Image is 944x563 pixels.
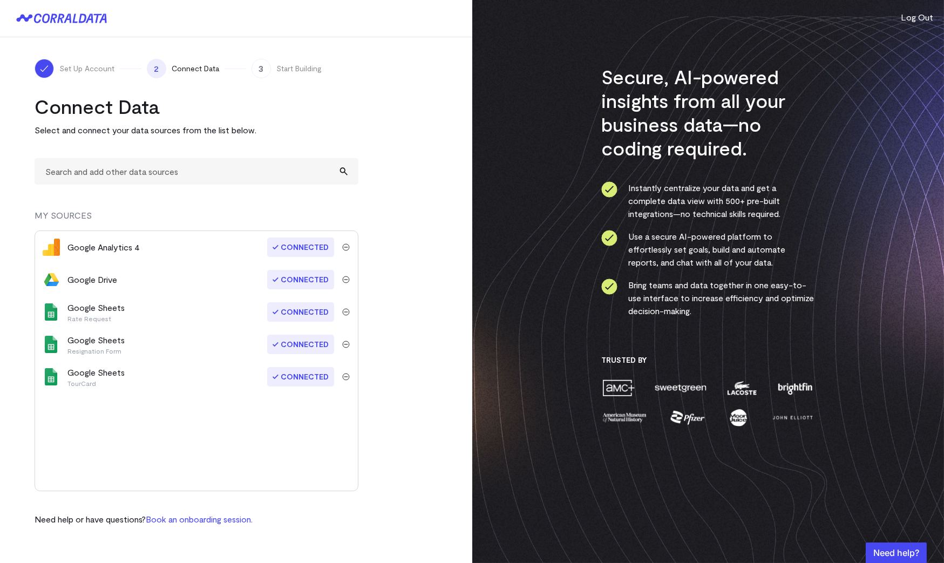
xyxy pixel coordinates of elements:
img: google_analytics_4-4ee20295.svg [43,239,60,256]
img: john-elliott-25751c40.png [771,408,814,427]
img: brightfin-a251e171.png [776,378,814,397]
span: Start Building [276,63,322,74]
img: amc-0b11a8f1.png [601,378,636,397]
img: lacoste-7a6b0538.png [726,378,758,397]
span: Set Up Account [59,63,114,74]
span: Connected [267,270,334,289]
img: sweetgreen-1d1fb32c.png [654,378,708,397]
li: Bring teams and data together in one easy-to-use interface to increase efficiency and optimize de... [601,279,814,317]
button: Log Out [901,11,933,24]
span: Connected [267,367,334,386]
img: trash-40e54a27.svg [342,373,350,381]
h2: Connect Data [35,94,358,118]
span: 3 [252,59,271,78]
img: amnh-5afada46.png [601,408,648,427]
span: Connected [267,302,334,322]
p: Rate Request [67,314,125,323]
a: Book an onboarding session. [146,514,253,524]
img: google_sheets-5a4bad8e.svg [43,368,60,385]
div: MY SOURCES [35,209,358,230]
h3: Trusted By [601,355,814,365]
div: Google Analytics 4 [67,241,140,254]
img: google_drive-91b0314d.svg [43,271,60,288]
div: Google Sheets [67,334,125,355]
h3: Secure, AI-powered insights from all your business data—no coding required. [601,65,814,160]
p: Select and connect your data sources from the list below. [35,124,358,137]
img: ico-check-circle-4b19435c.svg [601,279,617,295]
span: Connected [267,238,334,257]
span: Connected [267,335,334,354]
li: Use a secure AI-powered platform to effortlessly set goals, build and automate reports, and chat ... [601,230,814,269]
li: Instantly centralize your data and get a complete data view with 500+ pre-built integrations—no t... [601,181,814,220]
span: 2 [147,59,166,78]
img: trash-40e54a27.svg [342,308,350,316]
div: Google Drive [67,273,117,286]
img: ico-check-white-5ff98cb1.svg [39,63,50,74]
img: ico-check-circle-4b19435c.svg [601,181,617,198]
img: trash-40e54a27.svg [342,276,350,283]
img: pfizer-e137f5fc.png [669,408,707,427]
img: trash-40e54a27.svg [342,341,350,348]
input: Search and add other data sources [35,158,358,185]
img: moon-juice-c312e729.png [728,408,749,427]
img: ico-check-circle-4b19435c.svg [601,230,617,246]
p: TourCard [67,379,125,388]
img: google_sheets-5a4bad8e.svg [43,303,60,321]
div: Google Sheets [67,366,125,388]
img: google_sheets-5a4bad8e.svg [43,336,60,353]
p: Resignation Form [67,347,125,355]
span: Connect Data [172,63,219,74]
div: Google Sheets [67,301,125,323]
img: trash-40e54a27.svg [342,243,350,251]
p: Need help or have questions? [35,513,253,526]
